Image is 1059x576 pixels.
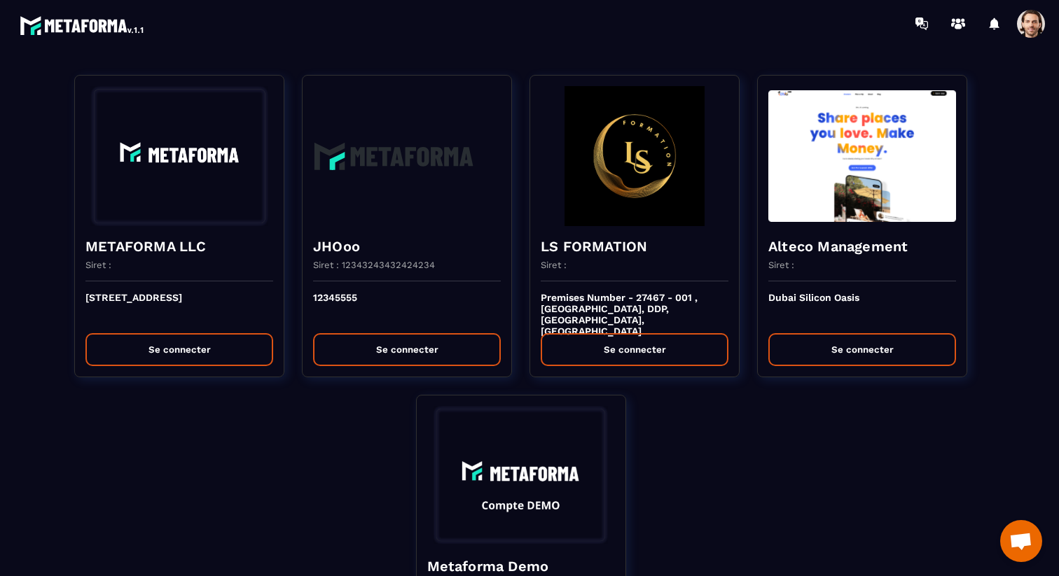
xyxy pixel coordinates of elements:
[313,237,501,256] h4: JHOoo
[768,86,956,226] img: funnel-background
[313,333,501,366] button: Se connecter
[85,86,273,226] img: funnel-background
[313,292,501,323] p: 12345555
[541,333,728,366] button: Se connecter
[85,333,273,366] button: Se connecter
[768,292,956,323] p: Dubai Silicon Oasis
[427,556,615,576] h4: Metaforma Demo
[85,260,111,270] p: Siret :
[768,333,956,366] button: Se connecter
[541,260,567,270] p: Siret :
[20,13,146,38] img: logo
[427,406,615,546] img: funnel-background
[85,237,273,256] h4: METAFORMA LLC
[85,292,273,323] p: [STREET_ADDRESS]
[541,237,728,256] h4: LS FORMATION
[541,86,728,226] img: funnel-background
[768,260,794,270] p: Siret :
[541,292,728,323] p: Premises Number - 27467 - 001 , [GEOGRAPHIC_DATA], DDP, [GEOGRAPHIC_DATA], [GEOGRAPHIC_DATA]
[1000,520,1042,562] a: Ouvrir le chat
[768,237,956,256] h4: Alteco Management
[313,86,501,226] img: funnel-background
[313,260,435,270] p: Siret : 12343243432424234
